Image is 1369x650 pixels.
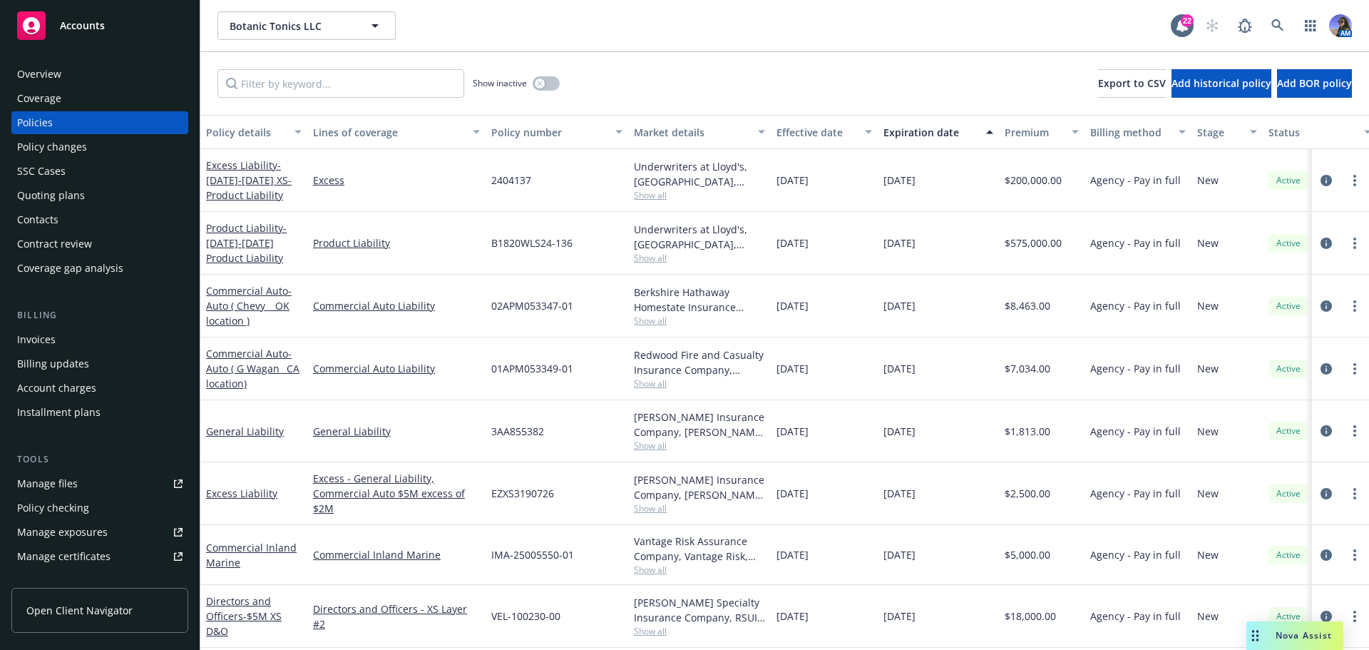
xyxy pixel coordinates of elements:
[634,502,765,514] span: Show all
[1296,11,1325,40] a: Switch app
[206,284,292,327] span: - Auto ( Chevy _ OK location )
[634,285,765,315] div: Berkshire Hathaway Homestate Insurance Company, Berkshire Hathaway Homestate Companies (BHHC)
[206,425,284,438] a: General Liability
[883,298,916,313] span: [DATE]
[776,424,809,439] span: [DATE]
[1090,609,1181,624] span: Agency - Pay in full
[313,235,480,250] a: Product Liability
[17,257,123,280] div: Coverage gap analysis
[634,189,765,201] span: Show all
[11,208,188,231] a: Contacts
[1274,237,1303,250] span: Active
[11,521,188,544] span: Manage exposures
[1090,424,1181,439] span: Agency - Pay in full
[883,235,916,250] span: [DATE]
[1090,125,1170,140] div: Billing method
[1181,14,1194,27] div: 22
[1274,610,1303,623] span: Active
[1005,361,1050,376] span: $7,034.00
[491,173,531,188] span: 2404137
[634,347,765,377] div: Redwood Fire and Casualty Insurance Company, Berkshire Hathaway Homestate Companies (BHHC)
[313,547,480,562] a: Commercial Inland Marine
[1197,298,1219,313] span: New
[1005,125,1063,140] div: Premium
[776,486,809,501] span: [DATE]
[200,115,307,149] button: Policy details
[776,125,856,140] div: Effective date
[206,125,286,140] div: Policy details
[1005,173,1062,188] span: $200,000.00
[1197,424,1219,439] span: New
[634,125,749,140] div: Market details
[1090,486,1181,501] span: Agency - Pay in full
[11,352,188,375] a: Billing updates
[11,308,188,323] div: Billing
[1346,360,1363,377] a: more
[634,534,765,564] div: Vantage Risk Assurance Company, Vantage Risk, Amwins
[206,347,299,390] span: - Auto ( G Wagan _CA location)
[1098,76,1166,90] span: Export to CSV
[776,173,809,188] span: [DATE]
[17,352,89,375] div: Billing updates
[1197,235,1219,250] span: New
[17,184,85,207] div: Quoting plans
[491,486,554,501] span: EZXS3190726
[1231,11,1259,40] a: Report a Bug
[11,257,188,280] a: Coverage gap analysis
[1276,629,1332,641] span: Nova Assist
[1329,14,1352,37] img: photo
[1274,549,1303,562] span: Active
[1197,486,1219,501] span: New
[1274,300,1303,313] span: Active
[1197,173,1219,188] span: New
[11,136,188,158] a: Policy changes
[17,160,66,183] div: SSC Cases
[491,547,574,562] span: IMA-25005550-01
[776,361,809,376] span: [DATE]
[1191,115,1263,149] button: Stage
[1197,547,1219,562] span: New
[1246,621,1343,650] button: Nova Assist
[313,298,480,313] a: Commercial Auto Liability
[17,328,56,351] div: Invoices
[206,487,277,500] a: Excess Liability
[1090,361,1181,376] span: Agency - Pay in full
[634,440,765,452] span: Show all
[1268,125,1355,140] div: Status
[491,609,560,624] span: VEL-100230-00
[1318,547,1335,564] a: circleInformation
[206,158,292,202] a: Excess Liability
[491,424,544,439] span: 3AA855382
[1246,621,1264,650] div: Drag to move
[1090,298,1181,313] span: Agency - Pay in full
[634,252,765,264] span: Show all
[1274,425,1303,437] span: Active
[230,19,353,34] span: Botanic Tonics LLC
[11,377,188,400] a: Account charges
[1090,173,1181,188] span: Agency - Pay in full
[11,472,188,495] a: Manage files
[17,111,53,134] div: Policies
[1346,608,1363,625] a: more
[206,221,287,265] span: - [DATE]-[DATE] Product Liability
[491,298,573,313] span: 02APM053347-01
[1277,76,1352,90] span: Add BOR policy
[634,625,765,637] span: Show all
[1274,487,1303,500] span: Active
[1005,298,1050,313] span: $8,463.00
[883,125,978,140] div: Expiration date
[11,6,188,46] a: Accounts
[11,63,188,86] a: Overview
[473,77,527,89] span: Show inactive
[634,377,765,390] span: Show all
[776,298,809,313] span: [DATE]
[883,424,916,439] span: [DATE]
[17,545,111,568] div: Manage certificates
[313,125,464,140] div: Lines of coverage
[313,361,480,376] a: Commercial Auto Liability
[313,471,480,516] a: Excess - General Liability, Commercial Auto $5M excess of $2M
[217,11,396,40] button: Botanic Tonics LLC
[1346,422,1363,440] a: more
[11,111,188,134] a: Policies
[307,115,486,149] button: Lines of coverage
